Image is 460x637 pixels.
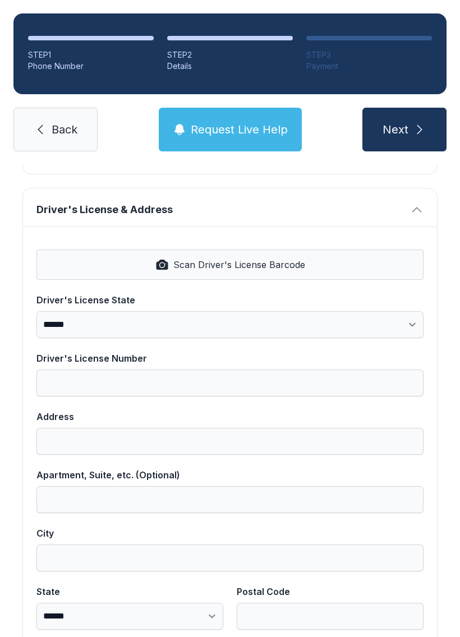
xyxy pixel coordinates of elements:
[28,61,154,72] div: Phone Number
[23,188,437,227] button: Driver's License & Address
[306,49,432,61] div: STEP 3
[173,258,305,271] span: Scan Driver's License Barcode
[36,410,424,423] div: Address
[52,122,77,137] span: Back
[36,486,424,513] input: Apartment, Suite, etc. (Optional)
[237,585,424,598] div: Postal Code
[36,428,424,455] input: Address
[36,527,424,540] div: City
[36,202,406,218] span: Driver's License & Address
[167,49,293,61] div: STEP 2
[36,468,424,482] div: Apartment, Suite, etc. (Optional)
[36,370,424,396] input: Driver's License Number
[36,544,424,571] input: City
[306,61,432,72] div: Payment
[167,61,293,72] div: Details
[36,585,223,598] div: State
[36,603,223,630] select: State
[36,352,424,365] div: Driver's License Number
[36,311,424,338] select: Driver's License State
[36,293,424,307] div: Driver's License State
[191,122,288,137] span: Request Live Help
[383,122,408,137] span: Next
[28,49,154,61] div: STEP 1
[237,603,424,630] input: Postal Code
